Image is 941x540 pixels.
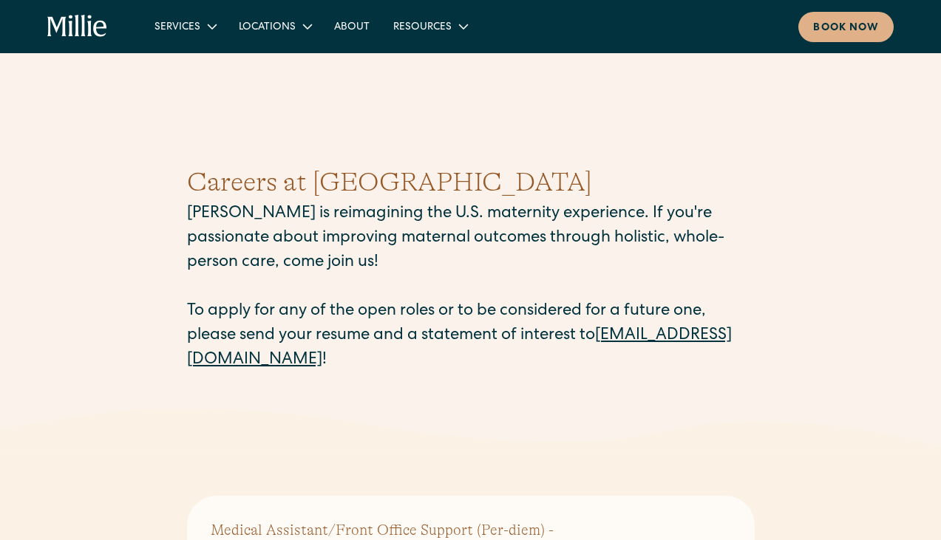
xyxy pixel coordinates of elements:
[322,14,381,38] a: About
[393,20,452,35] div: Resources
[381,14,478,38] div: Resources
[798,12,894,42] a: Book now
[239,20,296,35] div: Locations
[47,15,108,38] a: home
[187,163,755,202] h1: Careers at [GEOGRAPHIC_DATA]
[143,14,227,38] div: Services
[154,20,200,35] div: Services
[227,14,322,38] div: Locations
[187,202,755,373] p: [PERSON_NAME] is reimagining the U.S. maternity experience. If you're passionate about improving ...
[813,21,879,36] div: Book now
